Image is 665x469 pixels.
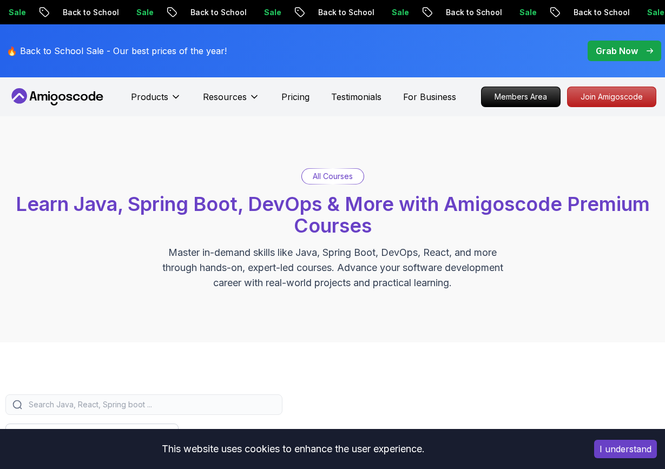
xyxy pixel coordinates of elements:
[203,90,260,112] button: Resources
[131,90,181,112] button: Products
[253,7,287,18] p: Sale
[434,7,508,18] p: Back to School
[481,87,561,107] a: Members Area
[51,7,125,18] p: Back to School
[307,7,380,18] p: Back to School
[331,90,381,103] a: Testimonials
[568,87,656,107] p: Join Amigoscode
[403,90,456,103] a: For Business
[179,7,253,18] p: Back to School
[80,428,104,441] p: Filters
[596,44,638,57] p: Grab Now
[482,87,560,107] p: Members Area
[508,7,543,18] p: Sale
[562,7,636,18] p: Back to School
[125,7,160,18] p: Sale
[5,424,179,446] button: Filters
[131,90,168,103] p: Products
[16,192,650,237] span: Learn Java, Spring Boot, DevOps & More with Amigoscode Premium Courses
[203,90,247,103] p: Resources
[313,171,353,182] p: All Courses
[27,399,275,410] input: Search Java, React, Spring boot ...
[281,90,310,103] a: Pricing
[6,44,227,57] p: 🔥 Back to School Sale - Our best prices of the year!
[151,245,515,290] p: Master in-demand skills like Java, Spring Boot, DevOps, React, and more through hands-on, expert-...
[8,437,578,461] div: This website uses cookies to enhance the user experience.
[380,7,415,18] p: Sale
[567,87,656,107] a: Join Amigoscode
[594,440,657,458] button: Accept cookies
